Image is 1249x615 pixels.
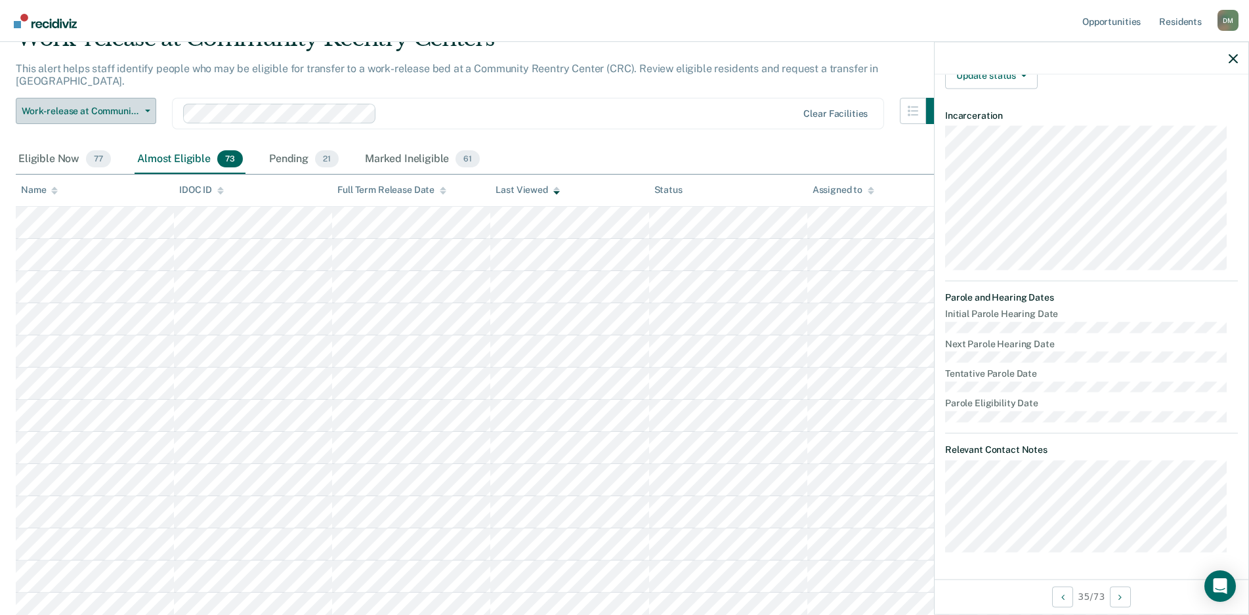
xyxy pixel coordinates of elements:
[813,184,874,196] div: Assigned to
[16,145,114,174] div: Eligible Now
[1052,586,1073,607] button: Previous Opportunity
[945,308,1238,320] dt: Initial Parole Hearing Date
[217,150,243,167] span: 73
[945,110,1238,121] dt: Incarceration
[803,108,868,119] div: Clear facilities
[1204,570,1236,602] div: Open Intercom Messenger
[16,62,878,87] p: This alert helps staff identify people who may be eligible for transfer to a work-release bed at ...
[362,145,482,174] div: Marked Ineligible
[135,145,245,174] div: Almost Eligible
[945,368,1238,379] dt: Tentative Parole Date
[945,62,1038,89] button: Update status
[935,579,1248,614] div: 35 / 73
[945,338,1238,349] dt: Next Parole Hearing Date
[22,106,140,117] span: Work-release at Community Reentry Centers
[315,150,339,167] span: 21
[455,150,480,167] span: 61
[86,150,111,167] span: 77
[266,145,341,174] div: Pending
[14,14,77,28] img: Recidiviz
[945,398,1238,409] dt: Parole Eligibility Date
[945,444,1238,455] dt: Relevant Contact Notes
[945,292,1238,303] dt: Parole and Hearing Dates
[496,184,559,196] div: Last Viewed
[1217,10,1238,31] div: D M
[654,184,683,196] div: Status
[179,184,224,196] div: IDOC ID
[1110,586,1131,607] button: Next Opportunity
[337,184,446,196] div: Full Term Release Date
[1217,10,1238,31] button: Profile dropdown button
[21,184,58,196] div: Name
[16,25,952,62] div: Work-release at Community Reentry Centers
